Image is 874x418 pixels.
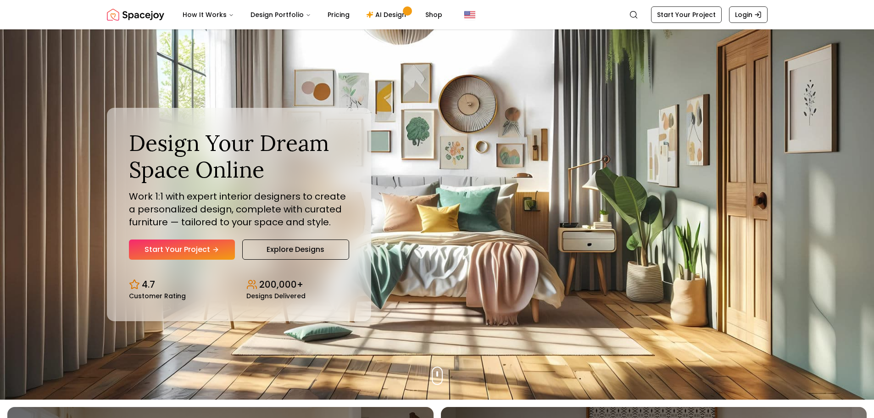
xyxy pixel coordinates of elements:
img: Spacejoy Logo [107,6,164,24]
img: United States [464,9,475,20]
a: Pricing [320,6,357,24]
small: Customer Rating [129,293,186,299]
nav: Main [175,6,450,24]
button: Design Portfolio [243,6,318,24]
small: Designs Delivered [246,293,306,299]
a: Start Your Project [651,6,722,23]
a: Start Your Project [129,240,235,260]
p: Work 1:1 with expert interior designers to create a personalized design, complete with curated fu... [129,190,349,229]
a: Spacejoy [107,6,164,24]
a: Login [729,6,768,23]
h1: Design Your Dream Space Online [129,130,349,183]
a: AI Design [359,6,416,24]
a: Shop [418,6,450,24]
div: Design stats [129,271,349,299]
p: 4.7 [142,278,155,291]
a: Explore Designs [242,240,349,260]
button: How It Works [175,6,241,24]
p: 200,000+ [259,278,303,291]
